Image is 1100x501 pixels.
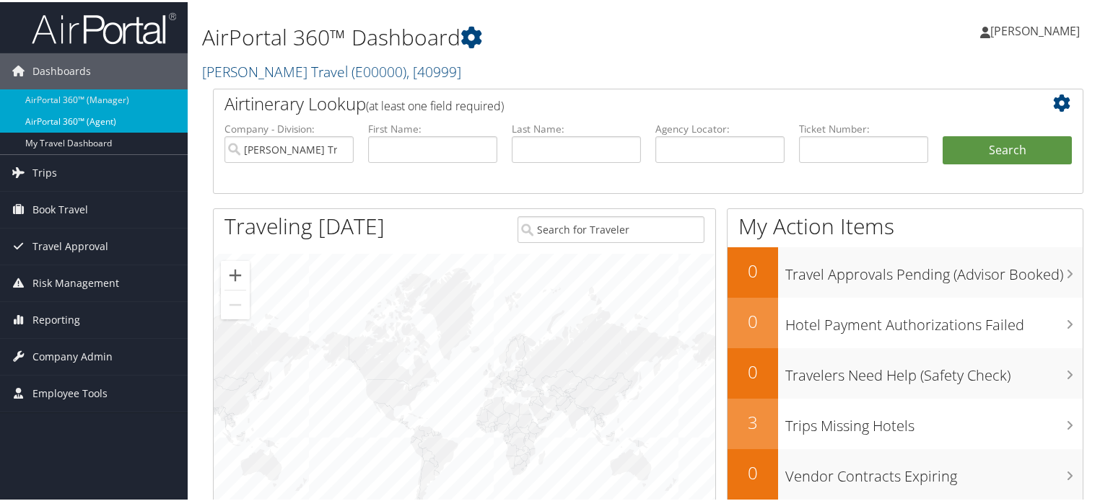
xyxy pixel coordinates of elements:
[728,358,778,382] h2: 0
[785,457,1083,484] h3: Vendor Contracts Expiring
[368,120,497,134] label: First Name:
[32,190,88,226] span: Book Travel
[32,337,113,373] span: Company Admin
[655,120,785,134] label: Agency Locator:
[32,226,108,262] span: Travel Approval
[728,346,1083,396] a: 0Travelers Need Help (Safety Check)
[728,447,1083,497] a: 0Vendor Contracts Expiring
[32,300,80,336] span: Reporting
[512,120,641,134] label: Last Name:
[728,458,778,483] h2: 0
[785,306,1083,333] h3: Hotel Payment Authorizations Failed
[990,21,1080,37] span: [PERSON_NAME]
[728,307,778,332] h2: 0
[32,373,108,409] span: Employee Tools
[728,396,1083,447] a: 3Trips Missing Hotels
[785,407,1083,434] h3: Trips Missing Hotels
[32,263,119,299] span: Risk Management
[728,257,778,281] h2: 0
[785,255,1083,283] h3: Travel Approvals Pending (Advisor Booked)
[224,209,385,239] h1: Traveling [DATE]
[728,209,1083,239] h1: My Action Items
[202,60,461,79] a: [PERSON_NAME] Travel
[785,356,1083,383] h3: Travelers Need Help (Safety Check)
[352,60,406,79] span: ( E00000 )
[518,214,705,241] input: Search for Traveler
[224,89,1000,114] h2: Airtinerary Lookup
[221,259,250,288] button: Zoom in
[32,9,176,43] img: airportal-logo.png
[224,120,354,134] label: Company - Division:
[728,408,778,433] h2: 3
[728,245,1083,296] a: 0Travel Approvals Pending (Advisor Booked)
[202,20,797,50] h1: AirPortal 360™ Dashboard
[32,153,57,189] span: Trips
[32,51,91,87] span: Dashboards
[406,60,461,79] span: , [ 40999 ]
[943,134,1072,163] button: Search
[799,120,928,134] label: Ticket Number:
[221,288,250,317] button: Zoom out
[980,7,1094,50] a: [PERSON_NAME]
[728,296,1083,346] a: 0Hotel Payment Authorizations Failed
[366,96,504,112] span: (at least one field required)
